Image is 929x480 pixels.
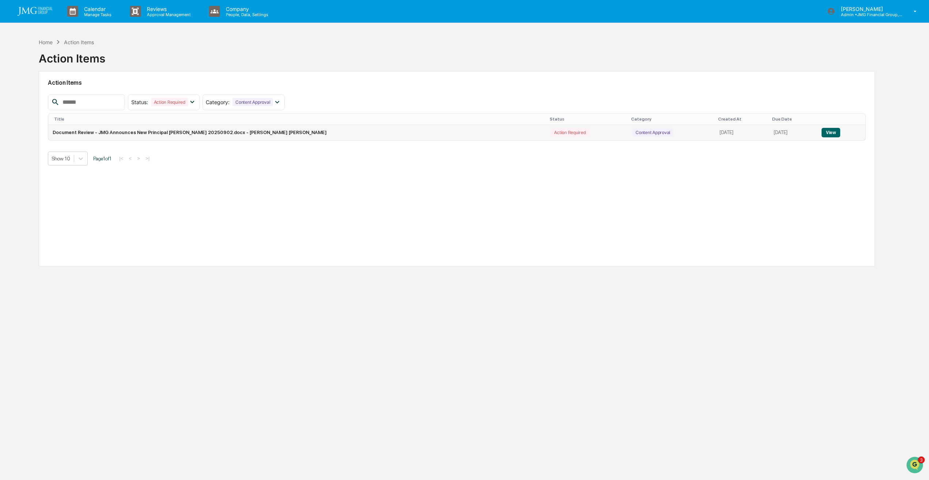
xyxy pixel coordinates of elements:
[53,150,59,156] div: 🗄️
[78,6,115,12] p: Calendar
[52,181,88,187] a: Powered byPylon
[7,112,19,124] img: Jack Rasmussen
[50,146,94,160] a: 🗄️Attestations
[822,130,840,135] a: View
[631,117,712,122] div: Category
[7,164,13,170] div: 🔎
[113,80,133,88] button: See all
[15,100,20,106] img: 1746055101610-c473b297-6a78-478c-a979-82029cc54cd1
[78,12,115,17] p: Manage Tasks
[835,12,903,17] p: Admin • JMG Financial Group, Ltd.
[61,99,63,105] span: •
[65,119,80,125] span: [DATE]
[7,150,13,156] div: 🖐️
[23,119,59,125] span: [PERSON_NAME]
[131,99,148,105] span: Status :
[822,128,840,137] button: View
[4,146,50,160] a: 🖐️Preclearance
[73,181,88,187] span: Pylon
[141,12,194,17] p: Approval Management
[7,15,133,27] p: How can we help?
[48,79,866,86] h2: Action Items
[15,119,20,125] img: 1746055101610-c473b297-6a78-478c-a979-82029cc54cd1
[232,98,273,106] div: Content Approval
[769,125,817,140] td: [DATE]
[718,117,766,122] div: Created At
[39,39,53,45] div: Home
[633,128,673,137] div: Content Approval
[124,58,133,67] button: Start new chat
[64,39,94,45] div: Action Items
[835,6,903,12] p: [PERSON_NAME]
[33,56,120,63] div: Start new chat
[906,456,925,476] iframe: Open customer support
[220,6,272,12] p: Company
[7,92,19,104] img: Jack Rasmussen
[715,125,769,140] td: [DATE]
[15,56,29,69] img: 8933085812038_c878075ebb4cc5468115_72.jpg
[135,155,142,161] button: >
[551,128,588,137] div: Action Required
[117,155,125,161] button: |<
[151,98,188,106] div: Action Required
[7,56,20,69] img: 1746055101610-c473b297-6a78-478c-a979-82029cc54cd1
[23,99,59,105] span: [PERSON_NAME]
[54,117,544,122] div: Title
[48,125,547,140] td: Document Review - JMG Announces New Principal [PERSON_NAME] 20250902.docx - [PERSON_NAME] [PERSON...
[33,63,101,69] div: We're available if you need us!
[4,160,49,174] a: 🔎Data Lookup
[206,99,230,105] span: Category :
[15,149,47,157] span: Preclearance
[141,6,194,12] p: Reviews
[65,99,80,105] span: [DATE]
[7,81,49,87] div: Past conversations
[220,12,272,17] p: People, Data, Settings
[143,155,152,161] button: >|
[127,155,134,161] button: <
[39,46,105,65] div: Action Items
[18,7,53,16] img: logo
[772,117,814,122] div: Due Date
[550,117,625,122] div: Status
[61,119,63,125] span: •
[93,156,111,161] span: Page 1 of 1
[60,149,91,157] span: Attestations
[15,163,46,171] span: Data Lookup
